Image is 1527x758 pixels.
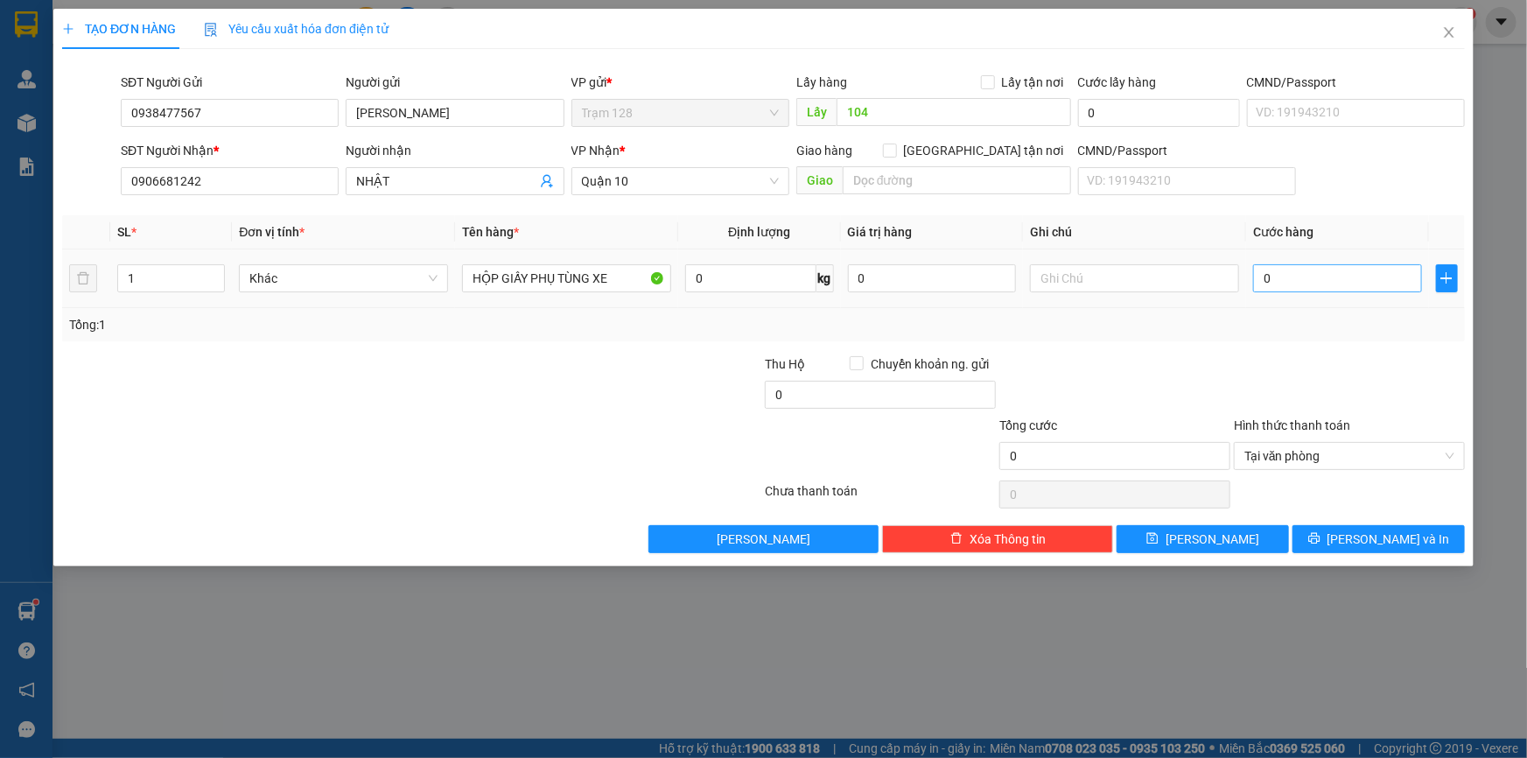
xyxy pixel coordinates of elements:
[816,264,834,292] span: kg
[882,525,1113,553] button: deleteXóa Thông tin
[1234,418,1350,432] label: Hình thức thanh toán
[717,530,810,549] span: [PERSON_NAME]
[121,73,339,92] div: SĐT Người Gửi
[462,225,519,239] span: Tên hàng
[1327,530,1450,549] span: [PERSON_NAME] và In
[571,144,620,158] span: VP Nhận
[62,22,176,36] span: TẠO ĐƠN HÀNG
[69,315,590,334] div: Tổng: 1
[970,530,1046,549] span: Xóa Thông tin
[346,141,564,160] div: Người nhận
[1030,264,1239,292] input: Ghi Chú
[848,225,913,239] span: Giá trị hàng
[62,23,74,35] span: plus
[1308,532,1320,546] span: printer
[1247,73,1465,92] div: CMND/Passport
[1146,532,1159,546] span: save
[1078,99,1240,127] input: Cước lấy hàng
[764,481,998,512] div: Chưa thanh toán
[1442,25,1456,39] span: close
[1023,215,1246,249] th: Ghi chú
[117,225,131,239] span: SL
[121,141,339,160] div: SĐT Người Nhận
[69,264,97,292] button: delete
[1078,75,1157,89] label: Cước lấy hàng
[582,168,779,194] span: Quận 10
[796,166,843,194] span: Giao
[999,418,1057,432] span: Tổng cước
[249,265,438,291] span: Khác
[582,100,779,126] span: Trạm 128
[765,357,805,371] span: Thu Hộ
[1292,525,1465,553] button: printer[PERSON_NAME] và In
[728,225,790,239] span: Định lượng
[204,22,389,36] span: Yêu cầu xuất hóa đơn điện tử
[796,144,852,158] span: Giao hàng
[1078,141,1296,160] div: CMND/Passport
[1244,443,1454,469] span: Tại văn phòng
[995,73,1071,92] span: Lấy tận nơi
[1166,530,1259,549] span: [PERSON_NAME]
[1425,9,1474,58] button: Close
[204,23,218,37] img: icon
[796,75,847,89] span: Lấy hàng
[848,264,1017,292] input: 0
[571,73,789,92] div: VP gửi
[648,525,879,553] button: [PERSON_NAME]
[239,225,305,239] span: Đơn vị tính
[1437,271,1457,285] span: plus
[346,73,564,92] div: Người gửi
[1436,264,1458,292] button: plus
[843,166,1071,194] input: Dọc đường
[462,264,671,292] input: VD: Bàn, Ghế
[897,141,1071,160] span: [GEOGRAPHIC_DATA] tận nơi
[1117,525,1289,553] button: save[PERSON_NAME]
[864,354,996,374] span: Chuyển khoản ng. gửi
[837,98,1071,126] input: Dọc đường
[540,174,554,188] span: user-add
[950,532,963,546] span: delete
[796,98,837,126] span: Lấy
[1253,225,1313,239] span: Cước hàng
